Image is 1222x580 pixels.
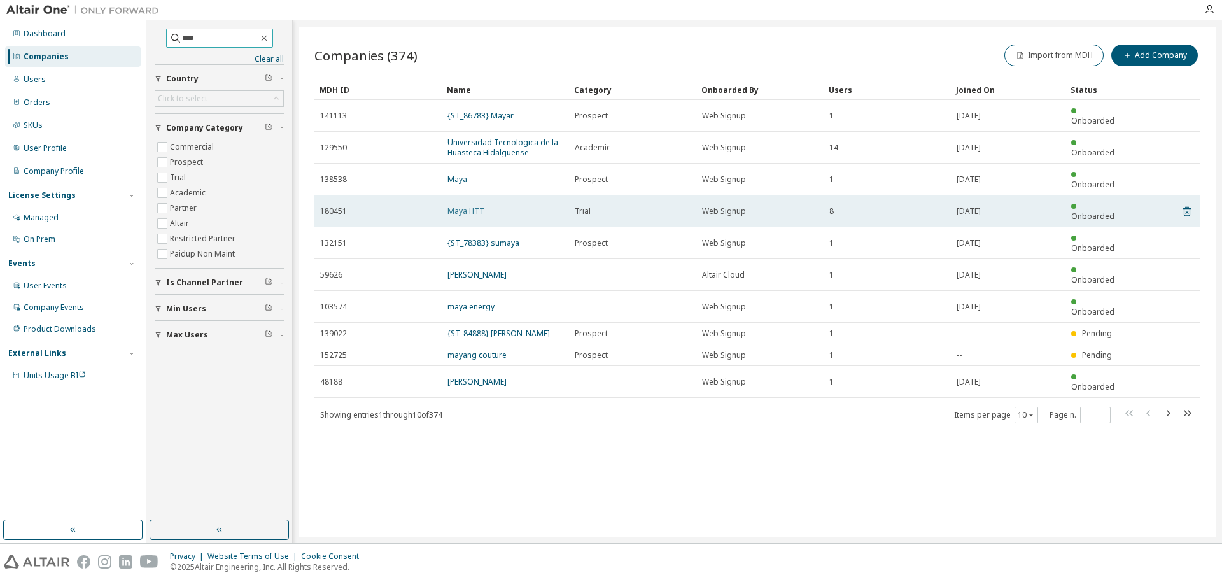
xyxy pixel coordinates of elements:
[320,302,347,312] span: 103574
[166,304,206,314] span: Min Users
[447,80,564,100] div: Name
[155,54,284,64] a: Clear all
[1071,274,1114,285] span: Onboarded
[1071,147,1114,158] span: Onboarded
[170,170,188,185] label: Trial
[166,74,199,84] span: Country
[1071,211,1114,222] span: Onboarded
[265,278,272,288] span: Clear filter
[702,350,746,360] span: Web Signup
[24,166,84,176] div: Company Profile
[1082,328,1112,339] span: Pending
[320,80,437,100] div: MDH ID
[957,238,981,248] span: [DATE]
[829,377,834,387] span: 1
[829,302,834,312] span: 1
[702,302,746,312] span: Web Signup
[447,301,495,312] a: maya energy
[320,206,347,216] span: 180451
[829,270,834,280] span: 1
[77,555,90,569] img: facebook.svg
[1071,306,1114,317] span: Onboarded
[24,213,59,223] div: Managed
[119,555,132,569] img: linkedin.svg
[170,246,237,262] label: Paidup Non Maint
[320,143,347,153] span: 129550
[170,201,199,216] label: Partner
[320,350,347,360] span: 152725
[702,270,745,280] span: Altair Cloud
[320,377,342,387] span: 48188
[155,65,284,93] button: Country
[24,52,69,62] div: Companies
[265,74,272,84] span: Clear filter
[320,329,347,339] span: 139022
[701,80,818,100] div: Onboarded By
[956,80,1060,100] div: Joined On
[170,216,192,231] label: Altair
[829,111,834,121] span: 1
[1071,243,1114,253] span: Onboarded
[1018,410,1035,420] button: 10
[447,376,507,387] a: [PERSON_NAME]
[320,174,347,185] span: 138538
[155,114,284,142] button: Company Category
[957,350,962,360] span: --
[447,174,467,185] a: Maya
[447,269,507,280] a: [PERSON_NAME]
[702,329,746,339] span: Web Signup
[24,324,96,334] div: Product Downloads
[320,238,347,248] span: 132151
[166,330,208,340] span: Max Users
[265,330,272,340] span: Clear filter
[1004,45,1104,66] button: Import from MDH
[24,29,66,39] div: Dashboard
[170,562,367,572] p: © 2025 Altair Engineering, Inc. All Rights Reserved.
[702,174,746,185] span: Web Signup
[265,123,272,133] span: Clear filter
[957,270,981,280] span: [DATE]
[1071,80,1124,100] div: Status
[957,174,981,185] span: [DATE]
[24,97,50,108] div: Orders
[24,281,67,291] div: User Events
[702,377,746,387] span: Web Signup
[447,206,484,216] a: Maya HTT
[957,329,962,339] span: --
[829,143,838,153] span: 14
[957,111,981,121] span: [DATE]
[447,237,519,248] a: {ST_78383} sumaya
[158,94,207,104] div: Click to select
[957,302,981,312] span: [DATE]
[170,231,238,246] label: Restricted Partner
[575,329,608,339] span: Prospect
[829,350,834,360] span: 1
[702,111,746,121] span: Web Signup
[702,238,746,248] span: Web Signup
[301,551,367,562] div: Cookie Consent
[957,377,981,387] span: [DATE]
[207,551,301,562] div: Website Terms of Use
[265,304,272,314] span: Clear filter
[320,111,347,121] span: 141113
[98,555,111,569] img: instagram.svg
[702,143,746,153] span: Web Signup
[447,137,558,158] a: Universidad Tecnologica de la Huasteca Hidalguense
[8,258,36,269] div: Events
[320,270,342,280] span: 59626
[575,206,591,216] span: Trial
[574,80,691,100] div: Category
[575,111,608,121] span: Prospect
[155,321,284,349] button: Max Users
[320,409,442,420] span: Showing entries 1 through 10 of 374
[8,190,76,201] div: License Settings
[702,206,746,216] span: Web Signup
[6,4,165,17] img: Altair One
[447,328,550,339] a: {ST_84888} [PERSON_NAME]
[166,278,243,288] span: Is Channel Partner
[829,174,834,185] span: 1
[575,350,608,360] span: Prospect
[155,91,283,106] div: Click to select
[8,348,66,358] div: External Links
[155,269,284,297] button: Is Channel Partner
